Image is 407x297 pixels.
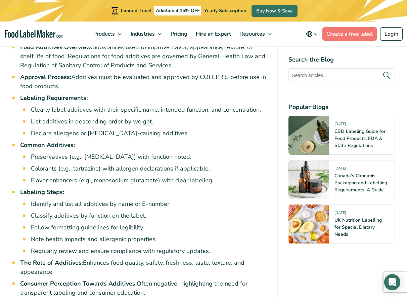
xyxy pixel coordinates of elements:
[334,128,386,149] a: CBD Labeling Guide for Food Products: FDA & State Regulations
[384,274,400,290] div: Open Intercom Messenger
[204,7,246,14] span: Yearly Subscription
[334,217,382,237] a: UK Nutrition Labelling for Special Dietary Needs
[237,30,266,38] span: Resources
[89,22,125,46] a: Products
[192,22,234,46] a: Hire an Expert
[31,235,267,244] li: Note health impacts and allergenic properties.
[20,94,88,102] strong: Labeling Requirements:
[31,223,267,232] li: Follow formatting guidelines for legibility.
[20,73,267,91] li: Additives must be evaluated and approved by COFEPRIS before use in food products.
[288,68,395,82] input: Search articles...
[20,43,267,70] li: Substances used to improve flavor, appearance, texture, or shelf life of food. Regulations for fo...
[31,247,267,256] li: Regularly review and ensure compliance with regulatory updates.
[334,166,346,174] span: [DATE]
[334,173,387,193] a: Canada’s Cannabis Packaging and Labelling Requirements: A Guide
[31,105,267,114] li: Clearly label additives with their specific name, intended function, and concentration.
[20,141,75,149] strong: Common Additives:
[31,117,267,126] li: List additives in descending order by weight.
[322,27,377,41] a: Create a free label
[380,27,403,41] a: Login
[235,22,275,46] a: Resources
[334,210,346,218] span: [DATE]
[20,280,137,288] strong: Consumer Perception Towards Additives:
[20,259,83,267] strong: The Role of Additives:
[129,30,155,38] span: Industries
[20,258,267,276] li: Enhances food quality, safety, freshness, taste, texture, and appearance.
[31,164,267,173] li: Colorants (e.g., tartrazine) with allergen declarations if applicable.
[121,7,151,14] span: Limited Time!
[127,22,165,46] a: Industries
[31,176,267,185] li: Flavor enhancers (e.g., monosodium glutamate) with clear labeling.
[31,199,267,209] li: Identify and list all additives by name or E-number.
[31,129,267,138] li: Declare allergens or [MEDICAL_DATA]-causing additives.
[20,73,71,81] strong: Approval Process:
[194,30,232,38] span: Hire an Expert
[154,6,201,15] span: Additional 15% OFF
[334,121,346,129] span: [DATE]
[252,5,298,17] a: Buy Now & Save
[31,152,267,161] li: Preservatives (e.g., [MEDICAL_DATA]) with function noted.
[20,188,64,196] strong: Labeling Steps:
[91,30,116,38] span: Products
[169,30,188,38] span: Pricing
[20,43,92,51] strong: Food Additives Overview:
[288,103,395,112] h4: Popular Blogs
[288,55,395,64] h4: Search the Blog
[167,22,190,46] a: Pricing
[31,211,267,220] li: Classify additives by function on the label.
